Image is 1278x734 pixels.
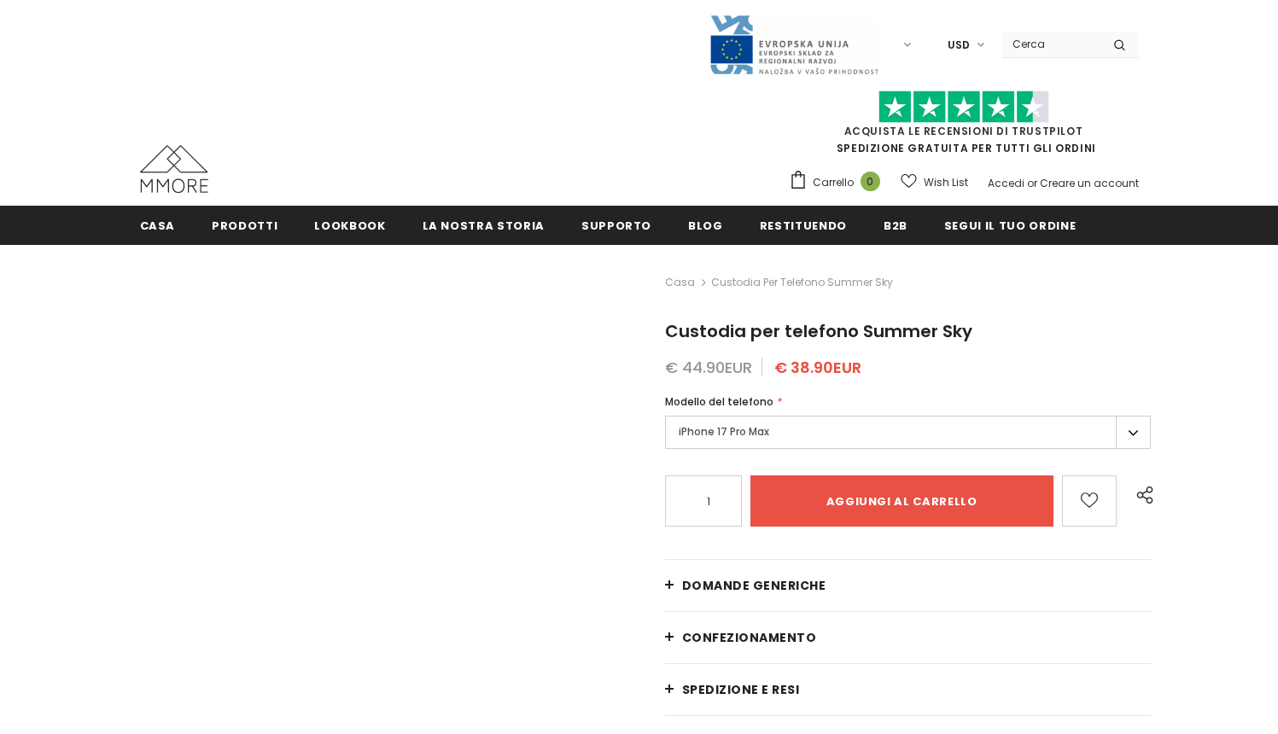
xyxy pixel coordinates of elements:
[884,206,907,244] a: B2B
[665,319,972,343] span: Custodia per telefono Summer Sky
[140,206,176,244] a: Casa
[140,218,176,234] span: Casa
[1040,176,1139,190] a: Creare un account
[711,272,893,293] span: Custodia per telefono Summer Sky
[944,218,1076,234] span: Segui il tuo ordine
[212,206,277,244] a: Prodotti
[665,664,1152,715] a: Spedizione e resi
[924,174,968,191] span: Wish List
[665,416,1152,449] label: iPhone 17 Pro Max
[665,612,1152,663] a: CONFEZIONAMENTO
[581,206,651,244] a: supporto
[682,681,800,698] span: Spedizione e resi
[884,218,907,234] span: B2B
[581,218,651,234] span: supporto
[212,218,277,234] span: Prodotti
[750,475,1053,527] input: Aggiungi al carrello
[774,357,861,378] span: € 38.90EUR
[140,145,208,193] img: Casi MMORE
[789,98,1139,155] span: SPEDIZIONE GRATUITA PER TUTTI GLI ORDINI
[665,272,695,293] a: Casa
[688,206,723,244] a: Blog
[948,37,970,54] span: USD
[878,90,1049,124] img: Fidati di Pilot Stars
[314,206,385,244] a: Lookbook
[314,218,385,234] span: Lookbook
[760,218,847,234] span: Restituendo
[709,37,879,51] a: Javni Razpis
[682,577,826,594] span: Domande generiche
[665,394,773,409] span: Modello del telefono
[688,218,723,234] span: Blog
[861,172,880,191] span: 0
[844,124,1083,138] a: Acquista le recensioni di TrustPilot
[682,629,817,646] span: CONFEZIONAMENTO
[423,206,545,244] a: La nostra storia
[760,206,847,244] a: Restituendo
[665,560,1152,611] a: Domande generiche
[901,167,968,197] a: Wish List
[423,218,545,234] span: La nostra storia
[944,206,1076,244] a: Segui il tuo ordine
[665,357,752,378] span: € 44.90EUR
[789,170,889,195] a: Carrello 0
[1027,176,1037,190] span: or
[1002,32,1100,56] input: Search Site
[709,14,879,76] img: Javni Razpis
[988,176,1024,190] a: Accedi
[813,174,854,191] span: Carrello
